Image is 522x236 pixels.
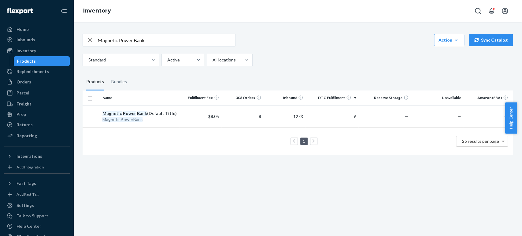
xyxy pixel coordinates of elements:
[17,122,33,128] div: Returns
[469,34,513,46] button: Sync Catalog
[137,111,147,116] em: Bank
[17,133,37,139] div: Reporting
[123,111,136,116] em: Power
[4,99,70,109] a: Freight
[100,90,179,105] th: Name
[4,46,70,56] a: Inventory
[17,48,36,54] div: Inventory
[4,88,70,98] a: Parcel
[4,221,70,231] a: Help Center
[485,5,498,17] button: Open notifications
[499,5,511,17] button: Open account menu
[302,138,306,144] a: Page 1 is your current page
[462,138,499,144] span: 25 results per page
[57,5,70,17] button: Close Navigation
[4,179,70,188] button: Fast Tags
[505,102,517,134] button: Help Center
[98,34,235,46] input: Search inventory by name or sku
[4,120,70,130] a: Returns
[264,105,306,127] td: 12
[17,111,26,117] div: Prep
[17,26,29,32] div: Home
[17,202,34,208] div: Settings
[17,68,49,75] div: Replenishments
[4,151,70,161] button: Integrations
[4,191,70,198] a: Add Fast Tag
[264,90,306,105] th: Inbound
[4,164,70,171] a: Add Integration
[17,101,31,107] div: Freight
[439,37,460,43] div: Action
[17,90,29,96] div: Parcel
[86,73,104,90] div: Products
[405,114,409,119] span: —
[4,109,70,119] a: Prep
[17,180,36,186] div: Fast Tags
[17,58,36,64] div: Products
[4,24,70,34] a: Home
[17,153,42,159] div: Integrations
[17,37,35,43] div: Inbounds
[221,105,264,127] td: 8
[17,79,31,85] div: Orders
[411,90,464,105] th: Unavailable
[102,111,122,116] em: Magnetic
[472,5,484,17] button: Open Search Box
[111,73,127,90] div: Bundles
[78,2,116,20] ol: breadcrumbs
[504,114,508,119] span: —
[4,35,70,45] a: Inbounds
[17,192,39,197] div: Add Fast Tag
[102,117,143,122] em: MagneticPowerBank
[4,131,70,141] a: Reporting
[4,211,70,221] a: Talk to Support
[358,90,411,105] th: Reserve Storage
[14,56,70,66] a: Products
[17,164,44,170] div: Add Integration
[17,213,48,219] div: Talk to Support
[305,105,358,127] td: 9
[212,57,213,63] input: All locations
[83,7,111,14] a: Inventory
[305,90,358,105] th: DTC Fulfillment
[102,110,176,116] div: (Default Title)
[208,114,219,119] span: $8.05
[7,8,33,14] img: Flexport logo
[4,67,70,76] a: Replenishments
[4,201,70,210] a: Settings
[179,90,221,105] th: Fulfillment Fee
[457,114,461,119] span: —
[434,34,464,46] button: Action
[4,77,70,87] a: Orders
[221,90,264,105] th: 30d Orders
[17,223,41,229] div: Help Center
[464,90,513,105] th: Amazon (FBA)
